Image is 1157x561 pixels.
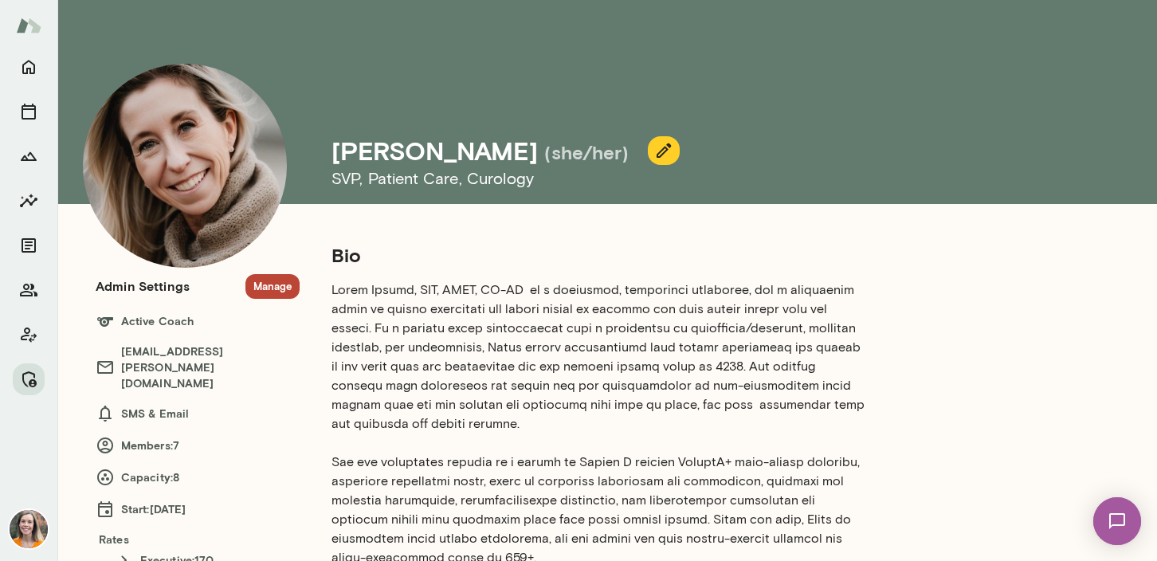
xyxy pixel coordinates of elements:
[83,64,287,268] img: Laura Demuth
[13,319,45,351] button: Client app
[13,363,45,395] button: Manage
[331,135,538,166] h4: [PERSON_NAME]
[96,312,300,331] h6: Active Coach
[96,404,300,423] h6: SMS & Email
[16,10,41,41] img: Mento
[13,229,45,261] button: Documents
[331,242,867,268] h5: Bio
[544,139,629,165] h5: (she/her)
[96,343,300,391] h6: [EMAIL_ADDRESS][PERSON_NAME][DOMAIN_NAME]
[96,500,300,519] h6: Start: [DATE]
[96,436,300,455] h6: Members: 7
[96,277,190,296] h6: Admin Settings
[13,185,45,217] button: Insights
[13,274,45,306] button: Members
[13,51,45,83] button: Home
[13,96,45,127] button: Sessions
[10,510,48,548] img: Carrie Kelly
[13,140,45,172] button: Growth Plan
[96,532,300,547] h6: Rates
[331,166,1020,191] h6: SVP, Patient Care , Curology
[96,468,300,487] h6: Capacity: 8
[245,274,300,299] button: Manage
